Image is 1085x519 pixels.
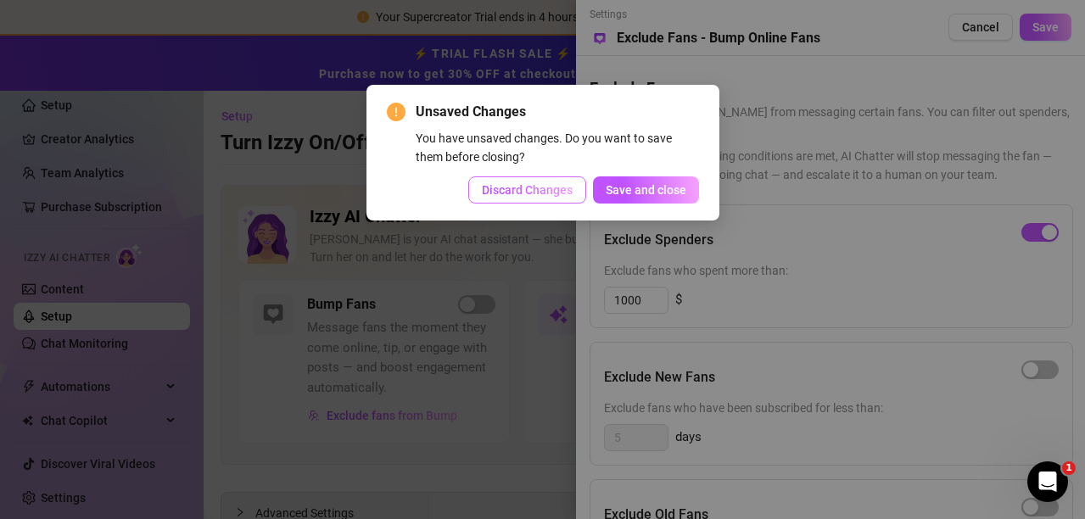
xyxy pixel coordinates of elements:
iframe: Intercom live chat [1027,461,1068,502]
button: Discard Changes [468,176,586,204]
span: Discard Changes [482,183,573,197]
span: Unsaved Changes [416,102,699,122]
span: Save and close [606,183,686,197]
span: exclamation-circle [387,103,405,121]
button: Save and close [593,176,699,204]
span: 1 [1062,461,1076,475]
div: You have unsaved changes. Do you want to save them before closing? [416,129,699,166]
